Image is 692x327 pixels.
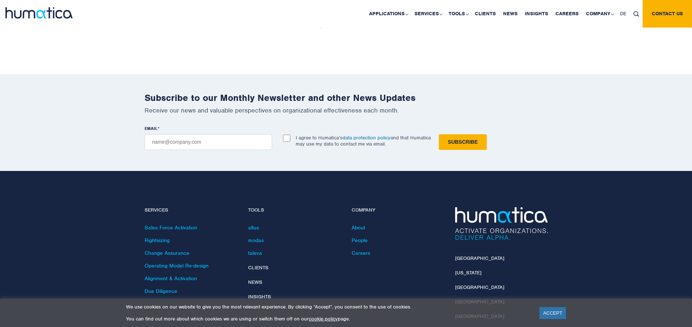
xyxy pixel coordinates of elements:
p: We use cookies on our website to give you the most relevant experience. By clicking “Accept”, you... [126,304,530,310]
p: Receive our news and valuable perspectives on organizational effectiveness each month. [145,106,548,114]
a: Rightsizing [145,237,170,244]
a: data protection policy [343,135,390,141]
a: People [352,237,368,244]
a: [GEOGRAPHIC_DATA] [455,255,504,261]
span: EMAIL [145,126,158,131]
a: Careers [352,250,370,256]
a: Alignment & Activation [145,275,197,282]
a: Sales Force Activation [145,224,197,231]
p: You can find out more about which cookies we are using or switch them off on our page. [126,316,530,322]
a: Due Diligence [145,288,177,294]
p: I agree to Humatica’s and that Humatica may use my data to contact me via email. [296,135,431,147]
a: [US_STATE] [455,270,481,276]
h2: Subscribe to our Monthly Newsletter and other News Updates [145,92,548,103]
a: altus [248,224,259,231]
img: Humatica [455,207,548,240]
a: Clients [248,265,268,271]
a: Change Assurance [145,250,189,256]
input: Subscribe [439,134,487,150]
a: About [352,224,365,231]
a: News [248,279,262,285]
a: Insights [248,294,271,300]
h4: Company [352,207,444,213]
a: ACCEPT [539,307,566,319]
a: modas [248,237,264,244]
h4: Services [145,207,237,213]
input: I agree to Humatica’sdata protection policyand that Humatica may use my data to contact me via em... [283,135,290,142]
img: logo [5,7,73,19]
input: name@company.com [145,134,272,150]
a: taleva [248,250,262,256]
h4: Tools [248,207,341,213]
img: search_icon [634,11,639,17]
a: cookie policy [309,316,338,322]
a: Operating Model Re-design [145,262,209,269]
a: [GEOGRAPHIC_DATA] [455,284,504,290]
span: DE [620,11,626,17]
